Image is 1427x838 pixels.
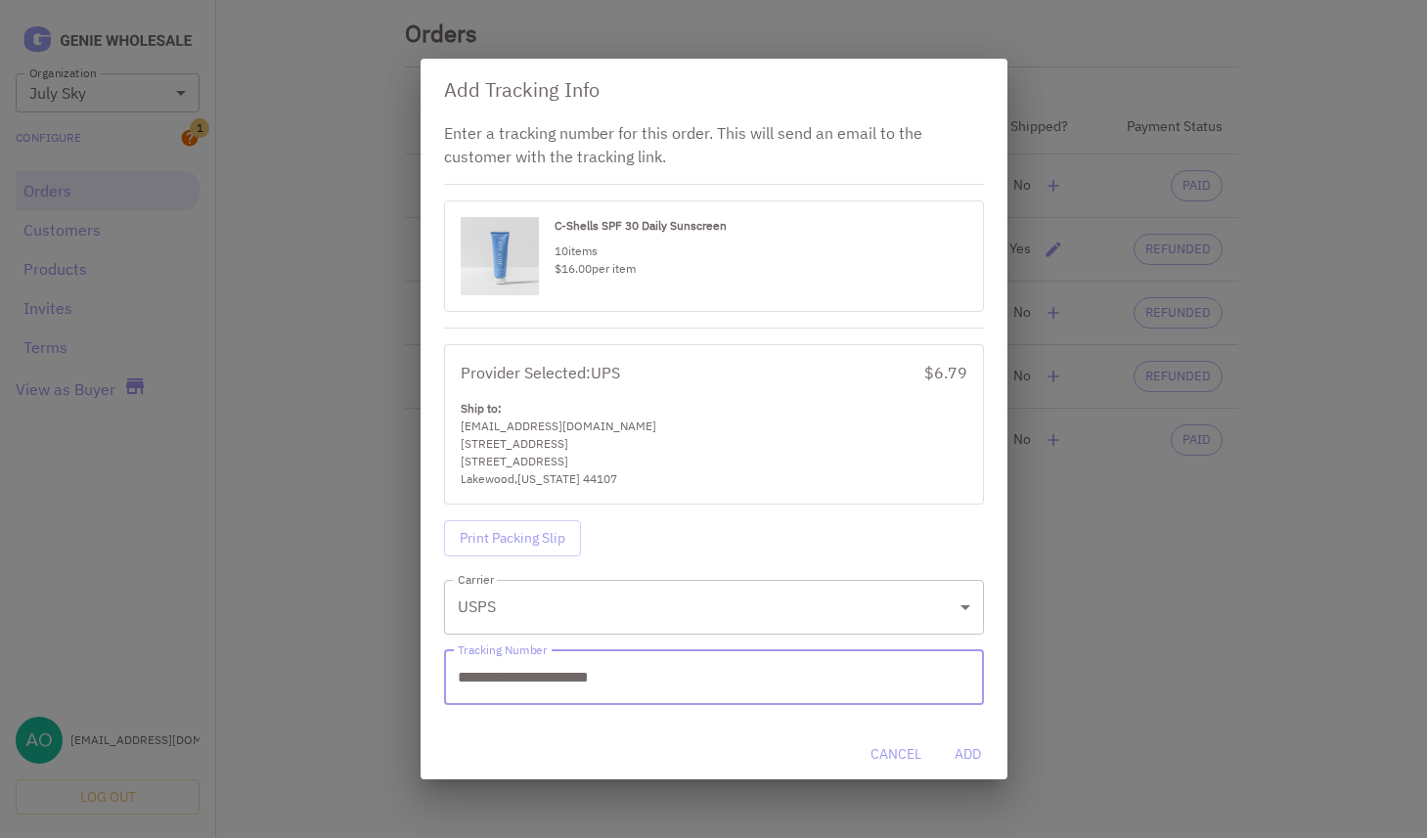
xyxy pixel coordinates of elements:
[555,260,727,278] div: $16.00 per item
[444,121,984,168] p: Enter a tracking number for this order. This will send an email to the customer with the tracking...
[924,361,967,384] div: $6.79
[461,470,967,488] div: Lakewood , [US_STATE] 44107
[444,580,984,635] div: USPS
[458,571,495,588] label: Carrier
[863,736,929,772] button: Cancel
[555,243,727,260] div: 10 items
[458,641,548,658] label: Tracking Number
[937,736,1000,772] button: Add
[461,435,967,453] div: [STREET_ADDRESS]
[461,418,967,435] div: [EMAIL_ADDRESS][DOMAIN_NAME]
[444,520,581,556] button: Print Packing Slip
[461,217,539,295] img: Product
[555,217,727,235] div: C-Shells SPF 30 Daily Sunscreen
[461,453,967,470] div: [STREET_ADDRESS]
[461,361,620,384] div: Provider Selected: UPS
[461,400,967,418] div: Ship to:
[421,59,1007,121] h2: Add Tracking Info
